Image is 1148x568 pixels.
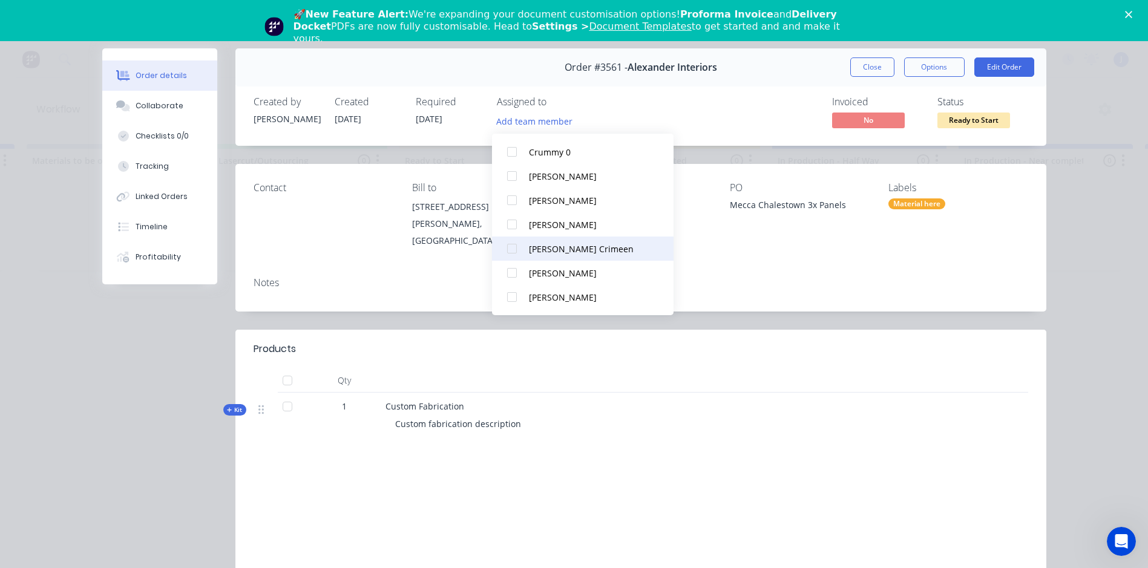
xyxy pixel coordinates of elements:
button: Profitability [102,242,217,272]
div: 🚀 We're expanding your document customisation options! and PDFs are now fully customisable. Head ... [294,8,865,45]
div: [PERSON_NAME] Crimeen [529,243,650,255]
div: Crummy 0 [529,146,650,158]
span: [DATE] [416,113,442,125]
div: Linked Orders [136,191,188,202]
div: Checklists 0/0 [136,131,189,142]
img: Profile image for Team [264,17,284,36]
span: 1 [342,400,347,413]
button: Collaborate [102,91,217,121]
div: Close [1125,11,1137,18]
button: [PERSON_NAME] [492,285,674,309]
div: Invoiced [832,96,923,108]
button: Add team member [490,113,579,129]
button: Timeline [102,212,217,242]
div: Mecca Chalestown 3x Panels [730,198,869,215]
b: Delivery Docket [294,8,837,32]
div: Labels [888,182,1028,194]
div: Material here [888,198,945,209]
button: [PERSON_NAME] [492,261,674,285]
div: Timeline [136,221,168,232]
div: Created [335,96,401,108]
button: Checklists 0/0 [102,121,217,151]
div: [PERSON_NAME] [529,194,650,207]
button: [PERSON_NAME] [492,212,674,237]
button: Tracking [102,151,217,181]
div: Profitability [136,252,181,263]
div: [STREET_ADDRESS][PERSON_NAME], [GEOGRAPHIC_DATA], 2099 [412,198,551,249]
div: Notes [254,277,1028,289]
div: [PERSON_NAME] [529,267,650,279]
span: Alexander Interiors [628,62,717,73]
button: Edit Order [974,57,1034,77]
span: Custom Fabrication [385,400,464,412]
span: Custom fabrication description [395,418,521,429]
div: [PERSON_NAME] [529,291,650,304]
div: Products [254,342,296,356]
iframe: Intercom live chat [1107,527,1136,556]
a: Document Templates [589,21,691,32]
button: Close [850,57,894,77]
div: Order details [136,70,187,81]
button: Crummy 0 [492,140,674,164]
div: Collaborate [136,100,183,111]
div: Bill to [412,182,551,194]
button: Ready to Start [937,113,1010,131]
b: Proforma Invoice [680,8,773,20]
div: Qty [308,368,381,393]
button: [PERSON_NAME] [492,164,674,188]
div: Upstream Team [529,315,650,328]
div: Required [416,96,482,108]
div: [PERSON_NAME], [GEOGRAPHIC_DATA], 2099 [412,215,551,249]
b: New Feature Alert: [306,8,409,20]
div: [PERSON_NAME] [529,218,650,231]
span: Ready to Start [937,113,1010,128]
div: Created by [254,96,320,108]
button: Options [904,57,965,77]
button: [PERSON_NAME] [492,188,674,212]
div: Assigned to [497,96,618,108]
button: Add team member [497,113,579,129]
b: Settings > [532,21,692,32]
div: Kit [223,404,246,416]
div: PO [730,182,869,194]
div: Contact [254,182,393,194]
div: [PERSON_NAME] [529,170,650,183]
span: [DATE] [335,113,361,125]
button: Linked Orders [102,181,217,212]
span: Kit [227,405,243,414]
button: Upstream Team [492,309,674,333]
span: No [832,113,905,128]
div: [PERSON_NAME] [254,113,320,125]
span: Order #3561 - [565,62,628,73]
button: [PERSON_NAME] Crimeen [492,237,674,261]
div: Tracking [136,161,169,172]
div: [STREET_ADDRESS] [412,198,551,215]
button: Order details [102,60,217,91]
div: Status [937,96,1028,108]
